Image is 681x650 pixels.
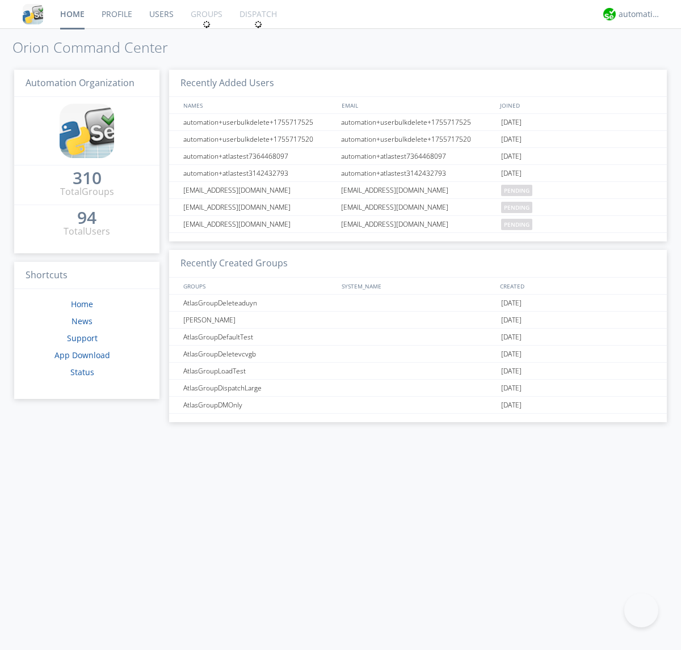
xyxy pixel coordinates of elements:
[23,4,43,24] img: cddb5a64eb264b2086981ab96f4c1ba7
[180,380,338,396] div: AtlasGroupDispatchLarge
[501,397,522,414] span: [DATE]
[72,316,93,326] a: News
[169,363,667,380] a: AtlasGroupLoadTest[DATE]
[26,77,134,89] span: Automation Organization
[338,182,498,198] div: [EMAIL_ADDRESS][DOMAIN_NAME]
[180,216,338,232] div: [EMAIL_ADDRESS][DOMAIN_NAME]
[339,97,497,113] div: EMAIL
[180,312,338,328] div: [PERSON_NAME]
[180,199,338,215] div: [EMAIL_ADDRESS][DOMAIN_NAME]
[169,216,667,233] a: [EMAIL_ADDRESS][DOMAIN_NAME][EMAIL_ADDRESS][DOMAIN_NAME]pending
[501,202,532,213] span: pending
[338,199,498,215] div: [EMAIL_ADDRESS][DOMAIN_NAME]
[180,329,338,345] div: AtlasGroupDefaultTest
[339,278,497,294] div: SYSTEM_NAME
[169,250,667,278] h3: Recently Created Groups
[67,333,98,343] a: Support
[169,312,667,329] a: [PERSON_NAME][DATE]
[169,199,667,216] a: [EMAIL_ADDRESS][DOMAIN_NAME][EMAIL_ADDRESS][DOMAIN_NAME]pending
[619,9,661,20] div: automation+atlas
[501,312,522,329] span: [DATE]
[501,295,522,312] span: [DATE]
[77,212,96,223] div: 94
[501,114,522,131] span: [DATE]
[180,397,338,413] div: AtlasGroupDMOnly
[169,165,667,182] a: automation+atlastest3142432793automation+atlastest3142432793[DATE]
[501,219,532,230] span: pending
[501,329,522,346] span: [DATE]
[603,8,616,20] img: d2d01cd9b4174d08988066c6d424eccd
[180,165,338,181] div: automation+atlastest3142432793
[180,97,336,113] div: NAMES
[169,380,667,397] a: AtlasGroupDispatchLarge[DATE]
[77,212,96,225] a: 94
[54,350,110,360] a: App Download
[71,299,93,309] a: Home
[501,148,522,165] span: [DATE]
[169,148,667,165] a: automation+atlastest7364468097automation+atlastest7364468097[DATE]
[180,114,338,130] div: automation+userbulkdelete+1755717525
[169,70,667,97] h3: Recently Added Users
[501,380,522,397] span: [DATE]
[501,185,532,196] span: pending
[60,104,114,158] img: cddb5a64eb264b2086981ab96f4c1ba7
[169,182,667,199] a: [EMAIL_ADDRESS][DOMAIN_NAME][EMAIL_ADDRESS][DOMAIN_NAME]pending
[624,593,658,627] iframe: Toggle Customer Support
[180,182,338,198] div: [EMAIL_ADDRESS][DOMAIN_NAME]
[203,20,211,28] img: spin.svg
[169,295,667,312] a: AtlasGroupDeleteaduyn[DATE]
[180,278,336,294] div: GROUPS
[169,131,667,148] a: automation+userbulkdelete+1755717520automation+userbulkdelete+1755717520[DATE]
[501,363,522,380] span: [DATE]
[64,225,110,238] div: Total Users
[169,114,667,131] a: automation+userbulkdelete+1755717525automation+userbulkdelete+1755717525[DATE]
[338,114,498,130] div: automation+userbulkdelete+1755717525
[169,397,667,414] a: AtlasGroupDMOnly[DATE]
[73,172,102,185] a: 310
[338,216,498,232] div: [EMAIL_ADDRESS][DOMAIN_NAME]
[180,346,338,362] div: AtlasGroupDeletevcvgb
[501,165,522,182] span: [DATE]
[501,131,522,148] span: [DATE]
[73,172,102,184] div: 310
[254,20,262,28] img: spin.svg
[180,148,338,164] div: automation+atlastest7364468097
[169,346,667,363] a: AtlasGroupDeletevcvgb[DATE]
[180,363,338,379] div: AtlasGroupLoadTest
[180,295,338,311] div: AtlasGroupDeleteaduyn
[180,131,338,147] div: automation+userbulkdelete+1755717520
[70,367,94,377] a: Status
[501,346,522,363] span: [DATE]
[338,148,498,164] div: automation+atlastest7364468097
[60,185,114,198] div: Total Groups
[14,262,159,290] h3: Shortcuts
[169,329,667,346] a: AtlasGroupDefaultTest[DATE]
[497,278,656,294] div: CREATED
[338,131,498,147] div: automation+userbulkdelete+1755717520
[338,165,498,181] div: automation+atlastest3142432793
[497,97,656,113] div: JOINED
